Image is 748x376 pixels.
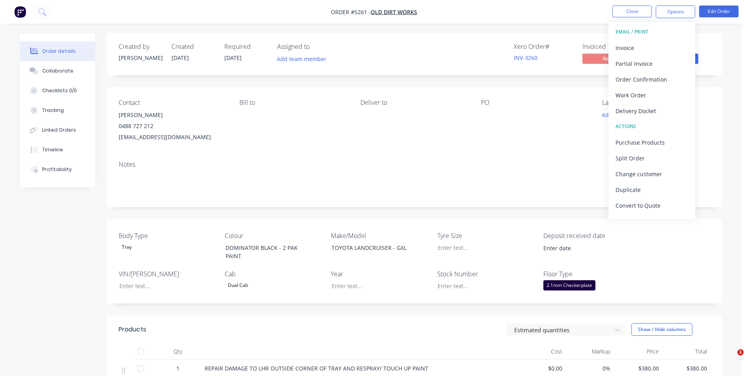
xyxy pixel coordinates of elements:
label: Cab [225,269,323,279]
span: Order #5261 - [331,8,371,16]
span: $380.00 [617,364,659,372]
div: Purchase Products [616,137,688,148]
div: Archive [616,216,688,227]
div: Tray [119,242,135,252]
div: ACTIONS [616,121,688,132]
span: No [582,54,630,63]
div: Order Confirmation [616,74,688,85]
button: Add team member [277,54,331,64]
button: Collaborate [20,61,95,81]
div: Labels [602,99,710,106]
div: [PERSON_NAME]0488 727 212[EMAIL_ADDRESS][DOMAIN_NAME] [119,110,227,143]
label: Deposit received date [543,231,642,240]
div: Order details [42,48,76,55]
label: Make/Model [331,231,429,240]
div: Convert to Quote [616,200,688,211]
div: Delivery Docket [616,105,688,117]
div: PO [481,99,589,106]
div: Profitability [42,166,72,173]
div: TOYOTA LANDCRUISER - GXL [325,242,424,253]
div: [EMAIL_ADDRESS][DOMAIN_NAME] [119,132,227,143]
label: VIN/[PERSON_NAME] [119,269,217,279]
div: Required [224,43,268,50]
button: Order details [20,41,95,61]
span: 1 [737,349,744,356]
iframe: Intercom live chat [721,349,740,368]
button: Profitability [20,160,95,179]
span: REPAIR DAMAGE TO LHR OUTSIDE CORNER OF TRAY AND RESPRAY/ TOUCH UP PAINT [205,365,428,372]
label: Stock Number [437,269,536,279]
div: Collaborate [42,67,73,74]
input: Enter date [538,242,636,254]
button: Close [612,6,652,17]
div: Split Order [616,153,688,164]
button: Timeline [20,140,95,160]
div: Xero Order # [514,43,573,50]
div: Qty [154,344,201,359]
div: Invoiced [582,43,642,50]
button: Linked Orders [20,120,95,140]
label: Colour [225,231,323,240]
span: 1 [176,364,179,372]
div: Timeline [42,146,63,153]
div: Dual Cab [225,280,251,290]
div: DOMINATOR BLACK - 2 PAK PAINT [219,242,318,262]
div: Created [172,43,215,50]
div: Partial Invoice [616,58,688,69]
a: INV-3260 [514,54,537,61]
div: [PERSON_NAME] [119,110,227,121]
div: Bill to [239,99,347,106]
div: Deliver to [360,99,468,106]
img: Factory [14,6,26,18]
span: [DATE] [172,54,189,61]
button: Edit Order [699,6,739,17]
div: EMAIL / PRINT [616,27,688,37]
div: Cost [517,344,565,359]
label: Year [331,269,429,279]
div: Change customer [616,168,688,180]
div: Checklists 0/0 [42,87,77,94]
div: Notes [119,161,710,168]
button: Add labels [597,110,634,120]
span: [DATE] [224,54,242,61]
label: Floor Type [543,269,642,279]
div: Created by [119,43,162,50]
button: Checklists 0/0 [20,81,95,101]
span: $0.00 [520,364,562,372]
span: $380.00 [665,364,707,372]
div: Invoice [616,42,688,54]
div: 0488 727 212 [119,121,227,132]
div: Price [614,344,662,359]
div: Contact [119,99,227,106]
label: Tyre Size [437,231,536,240]
div: Work Order [616,89,688,101]
div: Markup [565,344,614,359]
div: Products [119,325,146,334]
div: Assigned to [277,43,356,50]
span: 0% [569,364,611,372]
div: Duplicate [616,184,688,195]
button: Show / Hide columns [631,323,692,336]
label: Body Type [119,231,217,240]
div: Linked Orders [42,127,76,134]
button: Tracking [20,101,95,120]
div: Total [662,344,711,359]
div: 2.1mm Checkerplate [543,280,595,290]
button: Add team member [273,54,331,64]
button: Options [656,6,695,18]
div: [PERSON_NAME] [119,54,162,62]
a: QLD Dirt Works [371,8,417,16]
div: Tracking [42,107,64,114]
